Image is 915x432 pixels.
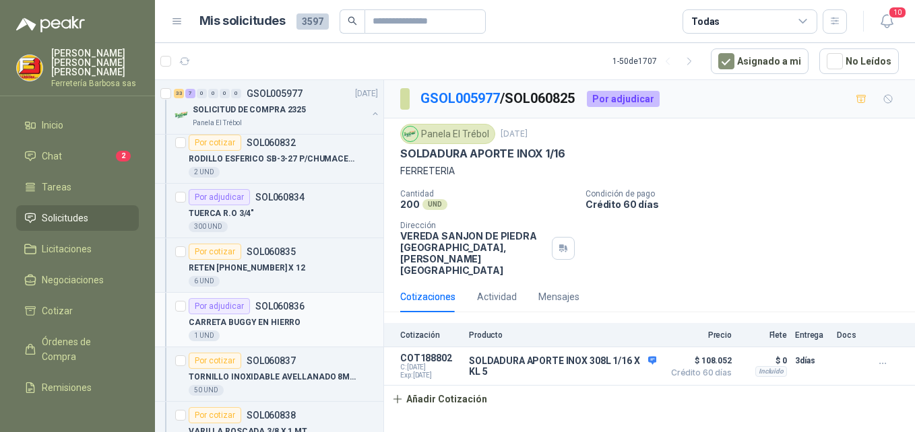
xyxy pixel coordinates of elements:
div: Mensajes [538,289,579,304]
div: Incluido [755,366,787,377]
a: Licitaciones [16,236,139,262]
p: SOL060835 [247,247,296,256]
a: Órdenes de Compra [16,329,139,369]
a: Por cotizarSOL060837TORNILLO INOXIDABLE AVELLANADO 8MMx15M50 UND [155,347,383,402]
div: 300 UND [189,221,228,232]
p: TUERCA R.O 3/4" [189,207,254,220]
div: 1 - 50 de 1707 [612,50,700,72]
a: Chat2 [16,143,139,169]
div: Actividad [477,289,517,304]
p: Dirección [400,221,546,230]
div: Por cotizar [189,135,241,151]
p: 200 [400,199,420,210]
div: 6 UND [189,276,220,287]
span: Exp: [DATE] [400,371,461,380]
p: Cotización [400,330,461,340]
p: SOLDADURA APORTE INOX 1/16 [400,147,565,161]
div: 0 [197,89,207,98]
p: / SOL060825 [420,88,576,109]
p: 3 días [795,353,829,369]
a: Inicio [16,112,139,138]
div: 7 [185,89,195,98]
p: CARRETA BUGGY EN HIERRO [189,316,301,329]
p: Producto [469,330,656,340]
span: Solicitudes [42,211,88,225]
p: Precio [664,330,732,340]
div: Por adjudicar [189,189,250,205]
p: VEREDA SANJON DE PIEDRA [GEOGRAPHIC_DATA] , [PERSON_NAME][GEOGRAPHIC_DATA] [400,230,546,276]
a: Cotizar [16,298,139,324]
p: [DATE] [501,128,528,141]
span: 10 [888,6,907,19]
p: [DATE] [355,87,378,100]
div: 1 UND [189,330,220,341]
div: Por cotizar [189,407,241,423]
img: Logo peakr [16,16,85,32]
a: GSOL005977 [420,90,500,106]
div: 0 [208,89,218,98]
a: Por adjudicarSOL060834TUERCA R.O 3/4"300 UND [155,184,383,238]
button: No Leídos [819,48,899,74]
div: 0 [220,89,230,98]
a: Por adjudicarSOL060836CARRETA BUGGY EN HIERRO1 UND [155,293,383,347]
span: Órdenes de Compra [42,334,126,364]
span: Chat [42,149,62,164]
p: Flete [740,330,787,340]
p: SOL060837 [247,356,296,365]
p: Entrega [795,330,829,340]
p: Crédito 60 días [586,199,910,210]
span: 2 [116,151,131,161]
p: Panela El Trébol [193,118,242,129]
a: Remisiones [16,375,139,400]
p: Cantidad [400,189,575,199]
div: Panela El Trébol [400,124,495,144]
button: Asignado a mi [711,48,809,74]
p: FERRETERIA [400,164,899,178]
p: RODILLO ESFERICO SB-3-27 P/CHUMACERA TENSORA 2.7/16 [189,153,356,166]
span: Tareas [42,180,71,194]
img: Company Logo [174,107,190,123]
div: UND [422,199,447,210]
div: Por adjudicar [587,91,660,107]
p: SOL060836 [255,301,305,311]
div: Por cotizar [189,244,241,260]
p: COT188802 [400,353,461,363]
img: Company Logo [17,55,42,81]
a: Por cotizarSOL060832RODILLO ESFERICO SB-3-27 P/CHUMACERA TENSORA 2.7/162 UND [155,129,383,184]
a: Negociaciones [16,267,139,293]
a: 33 7 0 0 0 0 GSOL005977[DATE] Company LogoSOLICITUD DE COMPRA 2325Panela El Trébol [174,85,381,129]
p: SOL060832 [247,138,296,147]
span: search [348,16,357,26]
p: Condición de pago [586,189,910,199]
a: Por cotizarSOL060835RETEN [PHONE_NUMBER] X 126 UND [155,238,383,293]
p: [PERSON_NAME] [PERSON_NAME] [PERSON_NAME] [51,48,139,77]
p: Docs [837,330,864,340]
span: C: [DATE] [400,363,461,371]
a: Tareas [16,174,139,200]
p: SOL060834 [255,192,305,202]
button: Añadir Cotización [384,386,495,412]
div: Cotizaciones [400,289,455,304]
p: TORNILLO INOXIDABLE AVELLANADO 8MMx15M [189,371,356,384]
div: Por adjudicar [189,298,250,314]
span: Inicio [42,118,63,133]
span: 3597 [296,13,329,30]
p: SOLICITUD DE COMPRA 2325 [193,104,306,116]
img: Company Logo [403,127,418,141]
div: 0 [231,89,241,98]
div: 50 UND [189,385,224,396]
p: SOLDADURA APORTE INOX 308L 1/16 X KL 5 [469,355,656,377]
span: $ 108.052 [664,353,732,369]
h1: Mis solicitudes [199,11,286,31]
p: SOL060838 [247,410,296,420]
a: Solicitudes [16,205,139,231]
span: Negociaciones [42,273,104,287]
span: Licitaciones [42,242,92,256]
span: Crédito 60 días [664,369,732,377]
div: 33 [174,89,184,98]
button: 10 [875,9,899,34]
span: Cotizar [42,303,73,318]
div: Por cotizar [189,353,241,369]
p: GSOL005977 [247,89,303,98]
p: RETEN [PHONE_NUMBER] X 12 [189,262,305,275]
